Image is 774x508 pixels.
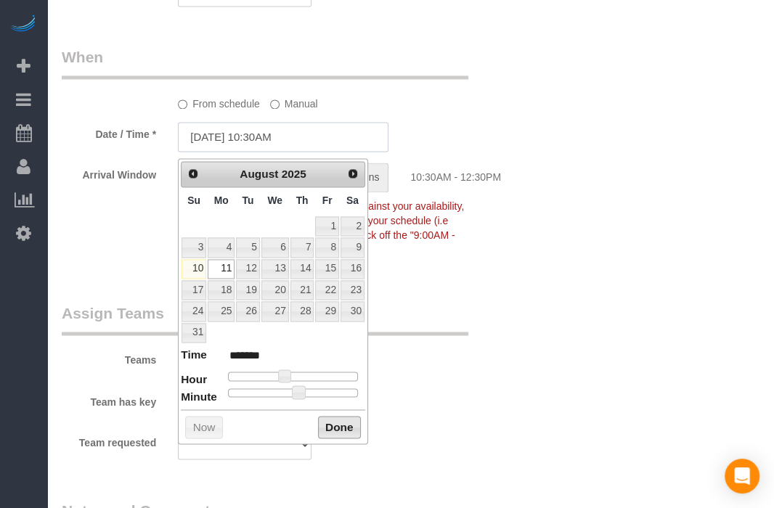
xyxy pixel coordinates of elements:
a: 26 [236,301,259,321]
span: Tuesday [243,194,254,206]
img: Automaid Logo [9,15,38,35]
label: Team requested [51,430,167,449]
span: Prev [187,168,199,179]
a: 10 [182,259,206,279]
a: 28 [290,301,314,321]
a: 16 [341,259,364,279]
span: Next [347,168,359,179]
a: 29 [315,301,338,321]
a: 31 [182,323,206,343]
a: 27 [261,301,289,321]
a: 2 [341,216,364,236]
span: mins [349,163,389,192]
a: 14 [290,259,314,279]
a: 13 [261,259,289,279]
input: Manual [270,99,280,109]
label: Date / Time * [51,122,167,142]
dt: Time [181,347,207,365]
a: 17 [182,280,206,300]
a: 4 [208,237,235,257]
a: 6 [261,237,289,257]
a: 9 [341,237,364,257]
a: 3 [182,237,206,257]
div: 10:30AM - 12:30PM [399,163,516,184]
button: Done [318,416,361,439]
a: 11 [208,259,235,279]
dt: Hour [181,372,207,390]
label: From schedule [178,91,260,111]
legend: Assign Teams [62,303,468,335]
span: Friday [322,194,333,206]
a: 18 [208,280,235,300]
a: 21 [290,280,314,300]
a: 5 [236,237,259,257]
span: Monday [214,194,229,206]
span: 2025 [282,168,306,180]
a: 20 [261,280,289,300]
a: 19 [236,280,259,300]
a: Prev [183,163,203,184]
a: 22 [315,280,338,300]
input: From schedule [178,99,187,109]
a: 1 [315,216,338,236]
button: Now [185,416,222,439]
a: 30 [341,301,364,321]
a: Next [343,163,363,184]
input: MM/DD/YYYY HH:MM [178,122,388,152]
span: August [240,168,278,180]
label: Arrival Window [51,163,167,182]
a: 23 [341,280,364,300]
a: 7 [290,237,314,257]
a: 25 [208,301,235,321]
a: 15 [315,259,338,279]
a: 24 [182,301,206,321]
div: Open Intercom Messenger [725,459,759,493]
dt: Minute [181,388,217,406]
label: Team has key [51,389,167,409]
label: Manual [270,91,318,111]
a: 12 [236,259,259,279]
span: Saturday [346,194,359,206]
span: Thursday [296,194,309,206]
legend: When [62,46,468,79]
label: Teams [51,348,167,367]
span: Sunday [187,194,200,206]
a: 8 [315,237,338,257]
span: Wednesday [267,194,282,206]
